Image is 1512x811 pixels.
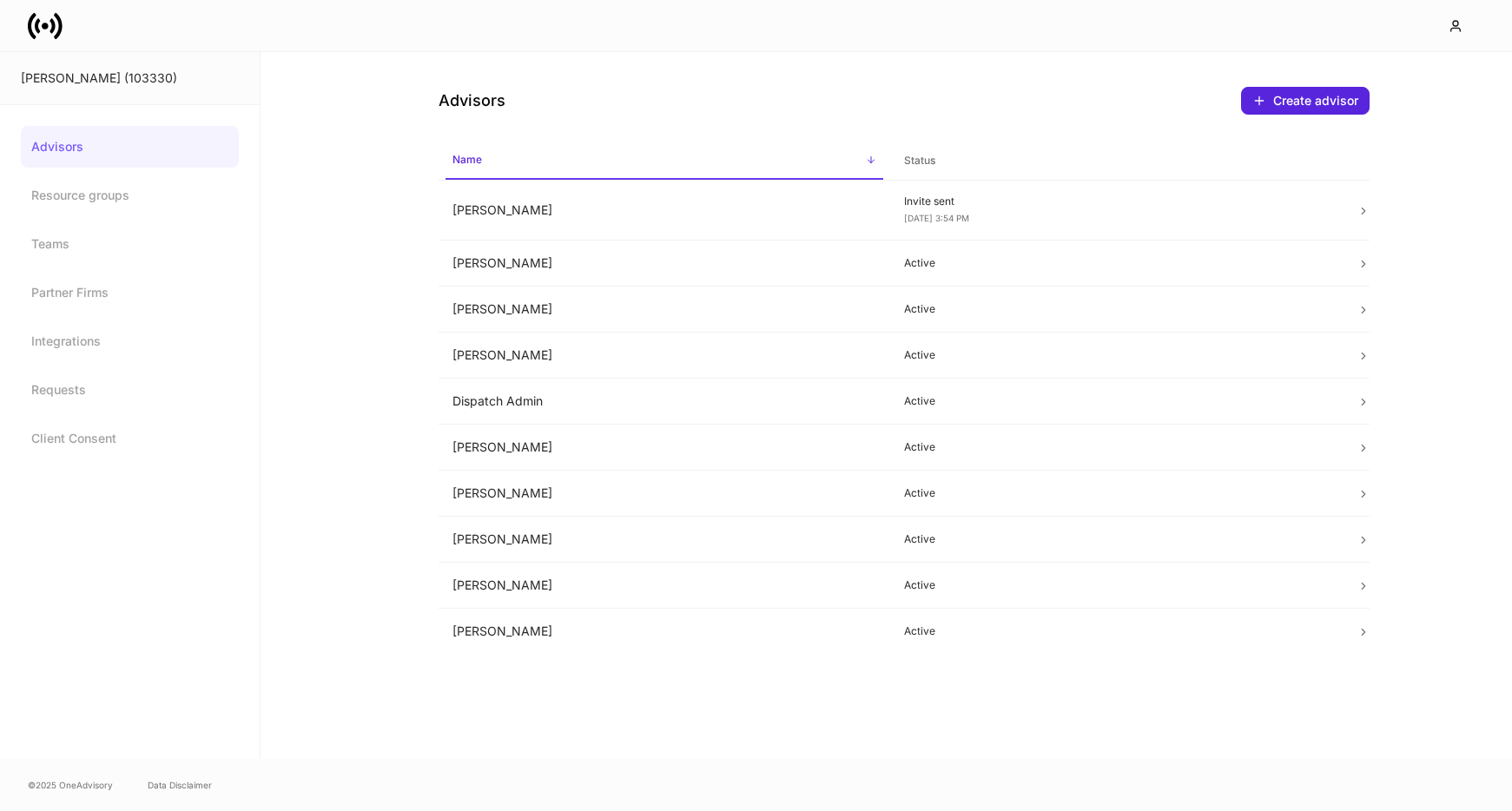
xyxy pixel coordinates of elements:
[904,213,969,223] span: [DATE] 3:54 PM
[904,624,1329,638] p: Active
[1252,94,1358,108] div: Create advisor
[904,256,1329,270] p: Active
[439,379,891,425] td: Dispatch Admin
[21,126,239,168] a: Advisors
[904,348,1329,362] p: Active
[21,272,239,313] a: Partner Firms
[904,486,1329,500] p: Active
[904,195,1329,208] p: Invite sent
[148,778,212,792] a: Data Disclaimer
[439,609,891,655] td: [PERSON_NAME]
[904,394,1329,408] p: Active
[439,333,891,379] td: [PERSON_NAME]
[439,181,891,241] td: [PERSON_NAME]
[439,90,505,111] h4: Advisors
[439,425,891,471] td: [PERSON_NAME]
[904,440,1329,454] p: Active
[21,175,239,216] a: Resource groups
[439,563,891,609] td: [PERSON_NAME]
[21,69,239,87] div: [PERSON_NAME] (103330)
[439,287,891,333] td: [PERSON_NAME]
[904,302,1329,316] p: Active
[21,223,239,265] a: Teams
[439,471,891,517] td: [PERSON_NAME]
[1241,87,1370,115] button: Create advisor
[904,152,935,168] h6: Status
[904,532,1329,546] p: Active
[452,151,482,168] h6: Name
[439,517,891,563] td: [PERSON_NAME]
[897,143,1336,179] span: Status
[904,578,1329,592] p: Active
[28,778,113,792] span: © 2025 OneAdvisory
[21,369,239,411] a: Requests
[21,418,239,459] a: Client Consent
[439,241,891,287] td: [PERSON_NAME]
[446,142,884,180] span: Name
[21,320,239,362] a: Integrations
